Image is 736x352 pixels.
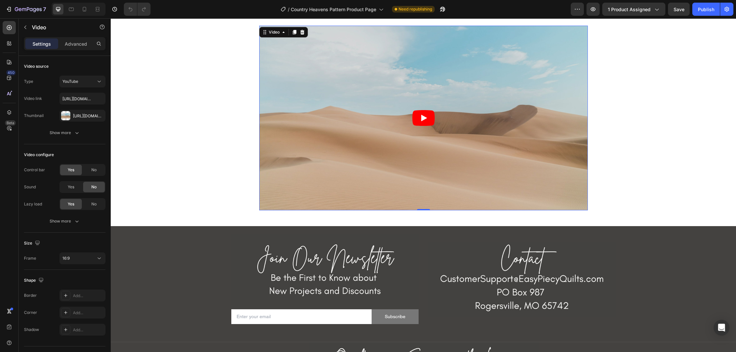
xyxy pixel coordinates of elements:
[43,5,46,13] p: 7
[24,293,37,298] div: Border
[24,79,33,84] div: Type
[6,70,16,75] div: 450
[24,113,44,119] div: Thumbnail
[33,40,51,47] p: Settings
[24,215,105,227] button: Show more
[91,167,97,173] span: No
[157,11,170,17] div: Video
[24,255,36,261] div: Frame
[59,252,105,264] button: 16:9
[668,3,690,16] button: Save
[65,40,87,47] p: Advanced
[608,6,651,13] span: 1 product assigned
[714,320,729,336] div: Open Intercom Messenger
[291,6,376,13] span: Country Heavens Pattern Product Page
[24,152,54,158] div: Video configure
[59,93,105,105] input: Insert video url here
[68,184,74,190] span: Yes
[111,18,736,352] iframe: Design area
[24,167,45,173] div: Control bar
[674,7,684,12] span: Save
[121,291,261,306] input: Enter your email
[602,3,665,16] button: 1 product assigned
[692,3,720,16] button: Publish
[62,256,70,261] span: 16:9
[24,63,49,69] div: Video source
[73,113,104,119] div: [URL][DOMAIN_NAME]
[68,201,74,207] span: Yes
[24,127,105,139] button: Show more
[317,223,505,298] img: gempages_480370462149313570-0f73ba23-4b3f-496c-8828-f4d5d5b93750.jpg
[62,79,78,84] span: YouTube
[698,6,714,13] div: Publish
[24,276,45,285] div: Shape
[73,327,104,333] div: Add...
[73,310,104,316] div: Add...
[24,184,36,190] div: Sound
[124,3,150,16] div: Undo/Redo
[24,310,37,316] div: Corner
[24,239,41,248] div: Size
[399,6,432,12] span: Need republishing
[302,92,324,107] button: Play
[73,293,104,299] div: Add...
[91,201,97,207] span: No
[121,216,308,291] img: gempages_480370462149313570-5c1e16e3-e5e7-4096-8f8b-5e8fdfb4c84b.jpg
[50,129,80,136] div: Show more
[288,6,289,13] span: /
[24,96,42,102] div: Video link
[24,201,42,207] div: Lazy load
[261,291,308,306] button: Subscribe
[91,184,97,190] span: No
[50,218,80,224] div: Show more
[274,295,295,302] div: Subscribe
[3,3,49,16] button: 7
[68,167,74,173] span: Yes
[5,120,16,126] div: Beta
[32,23,88,31] p: Video
[59,76,105,87] button: YouTube
[24,327,39,333] div: Shadow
